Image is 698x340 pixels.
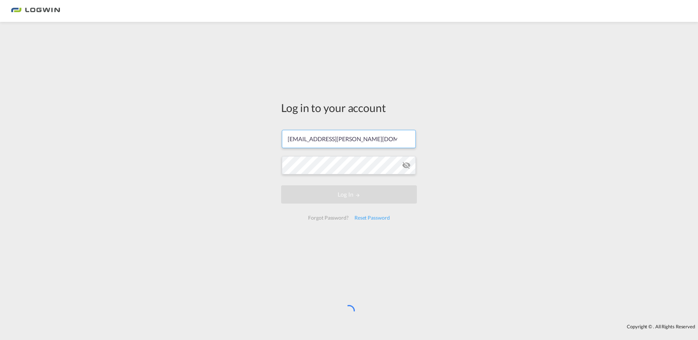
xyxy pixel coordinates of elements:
[11,3,60,19] img: bc73a0e0d8c111efacd525e4c8ad7d32.png
[352,211,393,224] div: Reset Password
[281,185,417,204] button: LOGIN
[281,100,417,115] div: Log in to your account
[402,161,411,170] md-icon: icon-eye-off
[282,130,416,148] input: Enter email/phone number
[305,211,351,224] div: Forgot Password?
